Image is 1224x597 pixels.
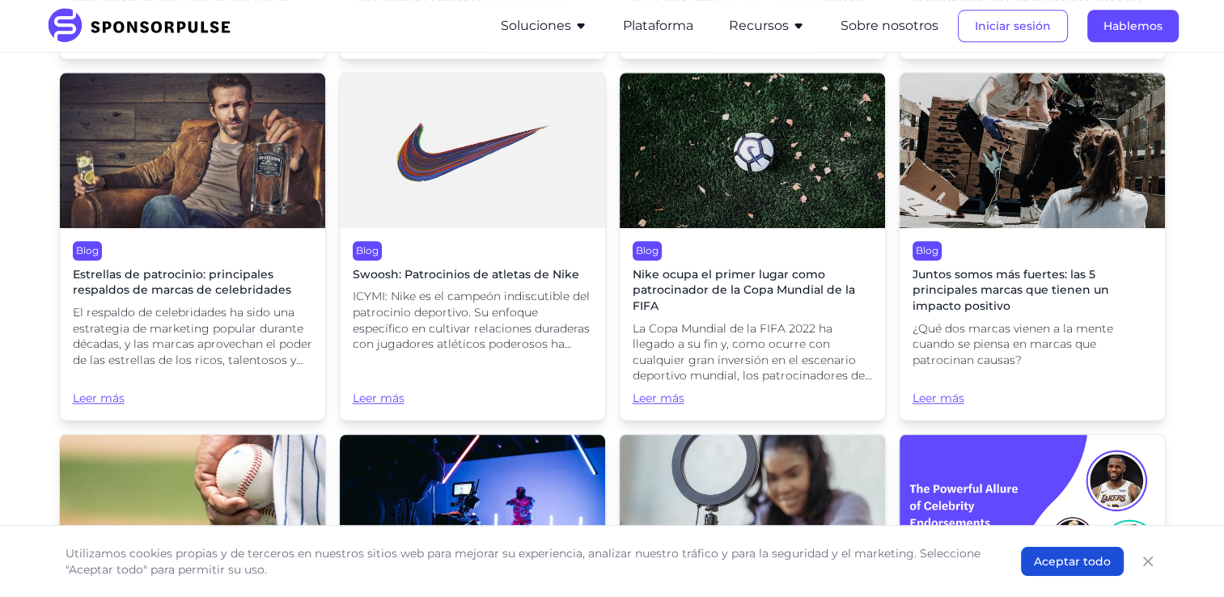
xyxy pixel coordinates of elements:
div: Blog [633,241,662,260]
a: Iniciar sesión [958,19,1068,33]
img: Obtén más información sobre la relación a menudo simbiótica entre las marcas y los atletas mientr... [340,73,605,228]
div: Widget de chat [934,391,1224,597]
iframe: Chat Widget [934,391,1224,597]
span: Estrellas de patrocinio: principales respaldos de marcas de celebridades [73,267,312,298]
a: BlogNike ocupa el primer lugar como patrocinador de la Copa Mundial de la FIFALa Copa Mundial de ... [619,72,886,421]
img: Obtenga más información sobre el impacto de los respaldos de celebridades y cómo puede identifica... [900,434,1165,590]
a: BlogEstrellas de patrocinio: principales respaldos de marcas de celebridadesEl respaldo de celebr... [59,72,326,421]
span: Leer más [913,375,1152,406]
span: Nike ocupa el primer lugar como patrocinador de la Copa Mundial de la FIFA [633,267,872,315]
button: Recursos [729,16,805,36]
img: Ginebra de aviación [60,73,325,228]
button: Hablemos [1087,10,1179,42]
img: Analizamos cómo se sienten los consumidores acerca de algunas de las estrellas y atletas más impo... [340,434,605,590]
span: ICYMI: Nike es el campeón indiscutible del patrocinio deportivo. Su enfoque específico en cultiva... [353,289,592,352]
span: Swoosh: Patrocinios de atletas de Nike [353,267,592,283]
button: Plataforma [623,16,693,36]
a: Hablemos [1087,19,1179,33]
img: Compara el marketing de influencers y el respaldo de celebridades y descubre cómo puedes medir el... [620,434,885,590]
span: Leer más [73,375,312,406]
p: Utilizamos cookies propias y de terceros en nuestros sitios web para mejorar su experiencia, anal... [66,545,989,578]
button: Iniciar sesión [958,10,1068,42]
a: Plataforma [623,19,693,33]
a: BlogSwoosh: Patrocinios de atletas de NikeICYMI: Nike es el campeón indiscutible del patrocinio d... [339,72,606,421]
a: BlogJuntos somos más fuertes: las 5 principales marcas que tienen un impacto positivo¿Qué dos mar... [899,72,1166,421]
button: Soluciones [501,16,587,36]
span: Juntos somos más fuertes: las 5 principales marcas que tienen un impacto positivo [913,267,1152,315]
span: El respaldo de celebridades ha sido una estrategia de marketing popular durante décadas, y las ma... [73,305,312,368]
a: Sobre nosotros [841,19,938,33]
img: Acuerdos de patrocinio de la MLB [60,434,325,590]
span: ¿Qué dos marcas vienen a la mente cuando se piensa en marcas que patrocinan causas? [913,321,1152,369]
span: Leer más [633,391,872,407]
font: Recursos [729,16,789,36]
span: Leer más [353,359,592,407]
div: Blog [73,241,102,260]
font: Soluciones [501,16,571,36]
img: Conozca cómo se desempeñaron los principales patrocinadores como Nike, Adidas y Coca-Cola durante... [620,73,885,228]
button: Sobre nosotros [841,16,938,36]
div: Blog [913,241,942,260]
div: Blog [353,241,382,260]
span: La Copa Mundial de la FIFA 2022 ha llegado a su fin y, como ocurre con cualquier gran inversión e... [633,321,872,384]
